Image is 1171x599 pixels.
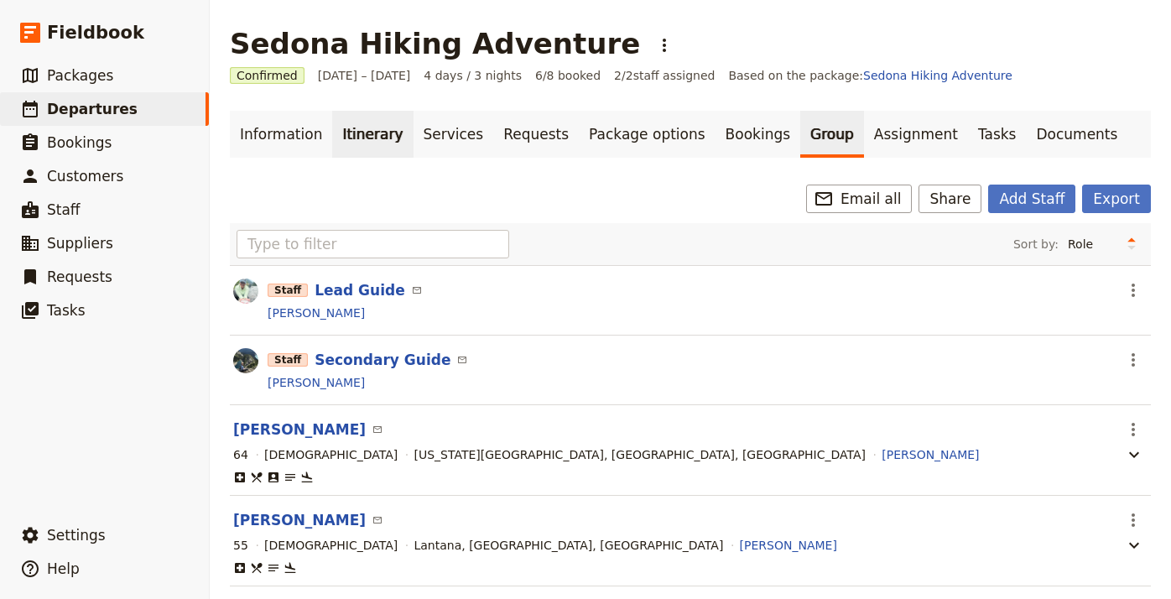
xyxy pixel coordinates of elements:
[728,67,1012,84] span: Based on the package:
[366,512,383,529] span: ​
[47,168,123,185] span: Customers
[372,511,383,528] a: Email Melissa Falk
[493,111,579,158] a: Requests
[740,537,837,554] button: [PERSON_NAME]
[264,446,398,463] div: [DEMOGRAPHIC_DATA]
[1013,236,1059,253] span: Sort by:
[47,235,113,252] span: Suppliers
[1119,232,1144,257] button: Change sort direction
[47,527,106,544] span: Settings
[412,281,422,298] a: Email Kathy DeVault
[315,350,450,370] button: Secondary Guide
[806,185,912,213] button: ​Email all
[47,67,113,84] span: Packages
[864,111,968,158] a: Assignment
[1026,111,1127,158] a: Documents
[450,352,467,368] span: ​
[800,111,864,158] a: Group
[233,446,248,463] div: 64
[47,560,80,577] span: Help
[268,305,365,321] a: [PERSON_NAME]
[268,284,308,297] span: Staff
[716,111,800,158] a: Bookings
[268,374,365,391] a: [PERSON_NAME]
[47,201,81,218] span: Staff
[264,537,398,554] div: [DEMOGRAPHIC_DATA]
[233,537,248,554] div: 55
[366,421,383,438] span: ​
[882,446,979,463] button: [PERSON_NAME]
[315,280,405,300] button: Lead Guide
[237,230,509,258] input: Type to filter
[233,510,366,530] button: [PERSON_NAME]
[372,420,383,437] a: Email Lisa Sherick
[1119,276,1148,305] button: Actions
[318,67,411,84] span: [DATE] – [DATE]
[414,537,723,554] div: Lantana, [GEOGRAPHIC_DATA], [GEOGRAPHIC_DATA]
[1119,415,1148,444] button: Actions
[841,189,901,209] span: Email all
[47,20,144,45] span: Fieldbook
[47,101,138,117] span: Departures
[1119,506,1148,534] button: Actions
[614,67,715,84] span: 2 / 2 staff assigned
[535,67,601,84] span: 6/8 booked
[579,111,715,158] a: Package options
[988,185,1075,213] button: Add Staff
[414,446,866,463] div: [US_STATE][GEOGRAPHIC_DATA], [GEOGRAPHIC_DATA], [GEOGRAPHIC_DATA]
[233,279,258,304] img: Profile
[457,351,467,367] a: Email Mary Kiss
[230,27,640,60] h1: Sedona Hiking Adventure
[233,348,258,373] img: Profile
[47,268,112,285] span: Requests
[919,185,981,213] button: Share
[863,69,1012,82] a: Sedona Hiking Adventure
[332,111,413,158] a: Itinerary
[47,302,86,319] span: Tasks
[1060,232,1119,257] select: Sort by:
[405,282,422,299] span: ​
[1082,185,1151,213] button: Export
[230,67,304,84] span: Confirmed
[968,111,1027,158] a: Tasks
[1119,346,1148,374] button: Actions
[414,111,494,158] a: Services
[424,67,522,84] span: 4 days / 3 nights
[47,134,112,151] span: Bookings
[233,419,366,440] button: [PERSON_NAME]
[650,31,679,60] button: Actions
[230,111,332,158] a: Information
[268,353,308,367] span: Staff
